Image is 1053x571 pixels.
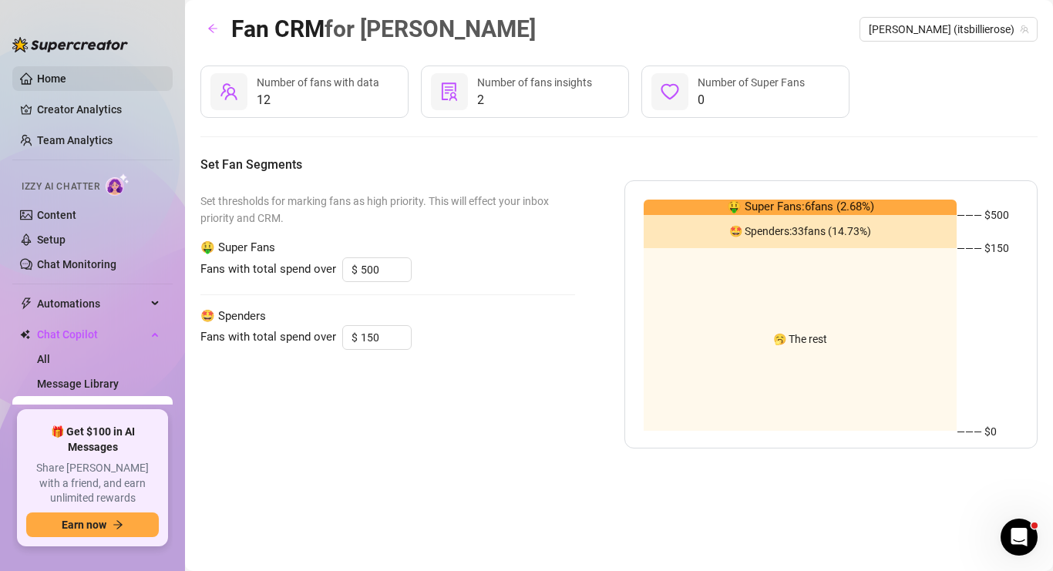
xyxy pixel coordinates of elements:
[477,76,592,89] span: Number of fans insights
[200,307,575,326] span: 🤩 Spenders
[361,326,411,349] input: 150
[37,291,146,316] span: Automations
[20,329,30,340] img: Chat Copilot
[37,209,76,221] a: Content
[12,37,128,52] img: logo-BBDzfeDw.svg
[37,322,146,347] span: Chat Copilot
[207,23,218,34] span: arrow-left
[62,519,106,531] span: Earn now
[200,193,575,227] span: Set thresholds for marking fans as high priority. This will effect your inbox priority and CRM.
[361,258,411,281] input: 500
[37,378,119,390] a: Message Library
[698,91,805,109] span: 0
[200,328,336,347] span: Fans with total spend over
[231,11,536,47] article: Fan CRM
[37,402,81,415] a: Fan CRM
[440,82,459,101] span: solution
[37,258,116,270] a: Chat Monitoring
[325,15,536,42] span: for [PERSON_NAME]
[200,156,1038,174] h5: Set Fan Segments
[200,239,575,257] span: 🤑 Super Fans
[477,91,592,109] span: 2
[37,353,50,365] a: All
[26,425,159,455] span: 🎁 Get $100 in AI Messages
[26,512,159,537] button: Earn nowarrow-right
[1001,519,1038,556] iframe: Intercom live chat
[200,260,336,279] span: Fans with total spend over
[727,198,874,217] span: 🤑 Super Fans: 6 fans ( 2.68 %)
[220,82,238,101] span: team
[106,173,130,196] img: AI Chatter
[26,461,159,506] span: Share [PERSON_NAME] with a friend, and earn unlimited rewards
[113,519,123,530] span: arrow-right
[22,180,99,194] span: Izzy AI Chatter
[698,76,805,89] span: Number of Super Fans
[661,82,679,101] span: heart
[1020,25,1029,34] span: team
[37,233,66,246] a: Setup
[869,18,1028,41] span: Billie (itsbillierose)
[257,76,379,89] span: Number of fans with data
[20,297,32,310] span: thunderbolt
[37,134,113,146] a: Team Analytics
[257,91,379,109] span: 12
[37,97,160,122] a: Creator Analytics
[37,72,66,85] a: Home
